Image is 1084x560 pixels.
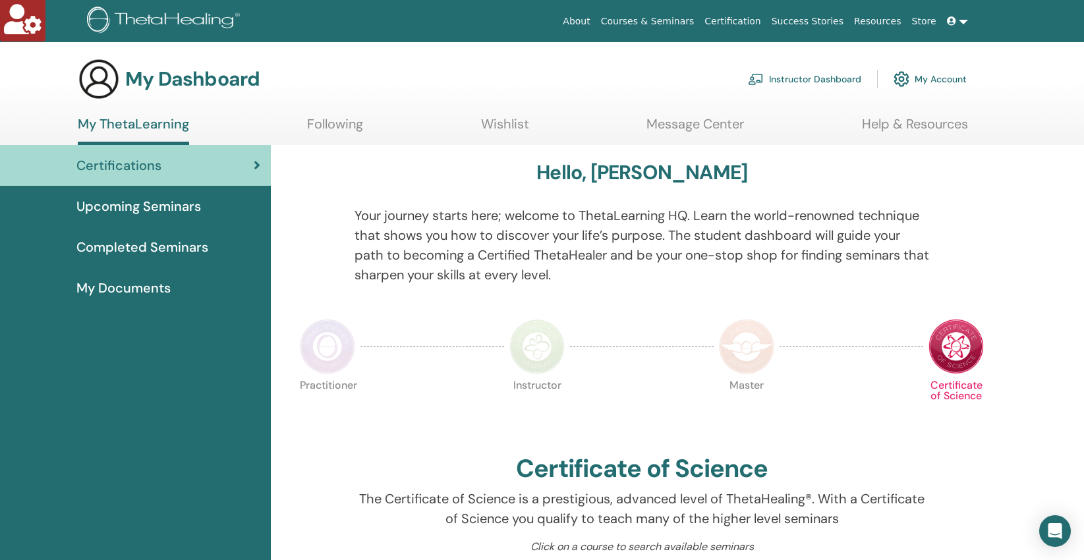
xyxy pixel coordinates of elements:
h2: Certificate of Science [516,454,768,484]
a: Resources [849,9,907,34]
img: Master [719,319,774,374]
span: My Documents [76,278,171,298]
a: Courses & Seminars [596,9,700,34]
h3: Hello, [PERSON_NAME] [536,161,747,184]
img: chalkboard-teacher.svg [748,73,764,85]
img: Certificate of Science [928,319,984,374]
img: logo.png [87,7,244,36]
p: Click on a course to search available seminars [355,539,930,555]
p: Your journey starts here; welcome to ThetaLearning HQ. Learn the world-renowned technique that sh... [355,206,930,285]
h3: My Dashboard [125,67,260,91]
a: Message Center [646,116,744,142]
p: Master [719,380,774,435]
p: Practitioner [300,380,355,435]
span: Upcoming Seminars [76,196,201,216]
span: Completed Seminars [76,237,208,257]
a: Following [307,116,363,142]
img: generic-user-icon.jpg [78,58,120,100]
a: Instructor Dashboard [748,65,861,94]
a: Wishlist [481,116,529,142]
a: My ThetaLearning [78,116,189,145]
a: Certification [699,9,766,34]
a: About [557,9,595,34]
img: Practitioner [300,319,355,374]
p: Instructor [509,380,565,435]
a: Help & Resources [862,116,968,142]
div: Open Intercom Messenger [1039,515,1071,547]
p: The Certificate of Science is a prestigious, advanced level of ThetaHealing®. With a Certificate ... [355,489,930,528]
a: Store [907,9,942,34]
img: cog.svg [894,68,909,90]
p: Certificate of Science [928,380,984,435]
a: Success Stories [766,9,849,34]
img: Instructor [509,319,565,374]
a: My Account [894,65,967,94]
span: Certifications [76,155,161,175]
